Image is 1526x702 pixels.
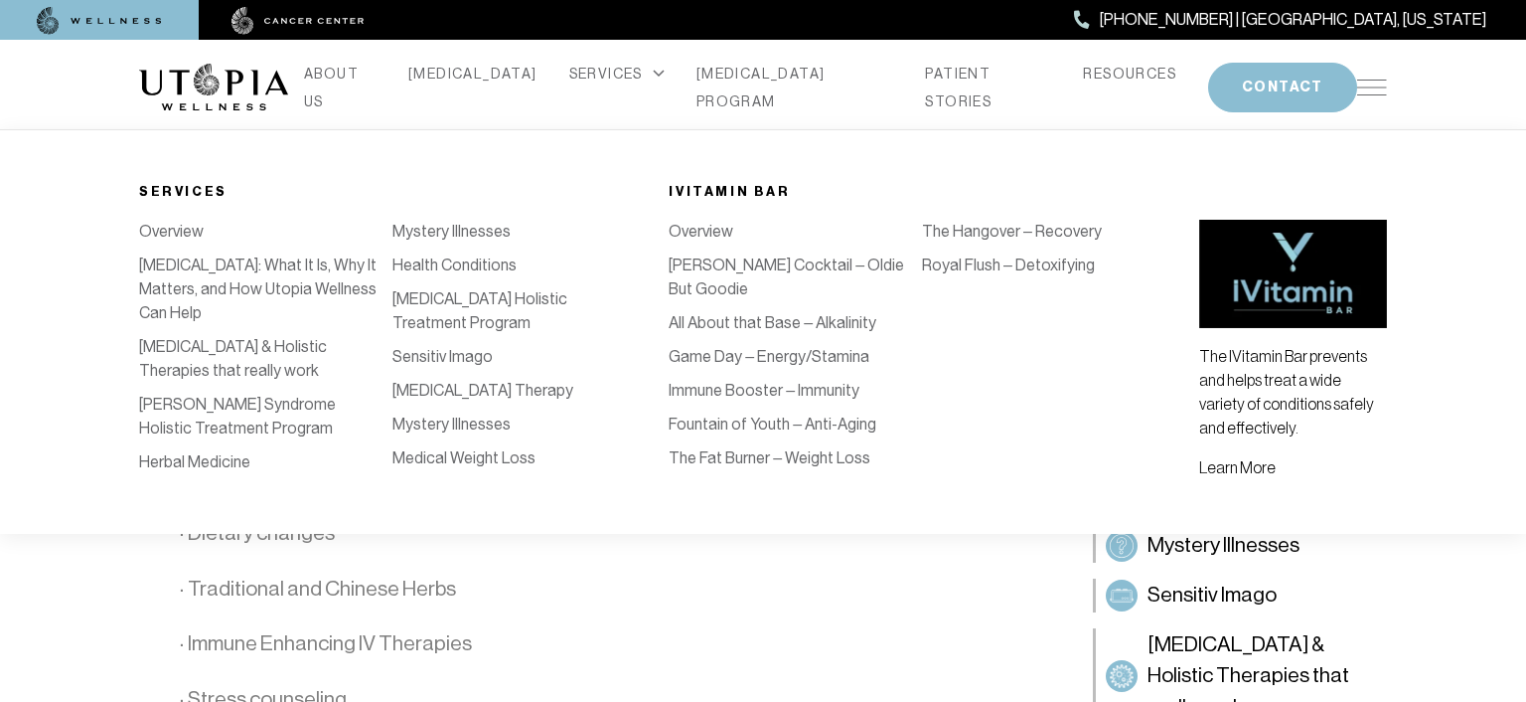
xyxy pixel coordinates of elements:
button: CONTACT [1208,63,1357,112]
a: [PHONE_NUMBER] | [GEOGRAPHIC_DATA], [US_STATE] [1074,7,1486,33]
img: logo [139,64,288,111]
a: [MEDICAL_DATA] Holistic Treatment Program [392,289,567,332]
a: Game Day – Energy/Stamina [669,347,869,366]
a: Mystery Illnesses [392,415,511,434]
img: Sensitiv Imago [1110,584,1134,608]
a: Royal Flush – Detoxifying [922,256,1095,274]
a: Sensitiv ImagoSensitiv Imago [1093,579,1387,613]
a: Bio-Identical Hormones [645,357,809,376]
img: vitamin bar [1199,220,1387,328]
a: [MEDICAL_DATA] [645,323,764,342]
a: Mystery Illnesses [392,222,511,241]
span: Sensitiv Imago [1147,580,1277,612]
a: Overview [669,222,733,241]
a: [PERSON_NAME] Syndrome Holistic Treatment Program [139,395,336,438]
a: Health Conditions [392,256,517,274]
a: Mystery IllnessesMystery Illnesses [1093,529,1387,563]
span: [PHONE_NUMBER] | [GEOGRAPHIC_DATA], [US_STATE] [1100,7,1486,33]
div: Services [139,180,645,204]
a: Detoxification [645,256,743,274]
p: · Immune Enhancing IV Therapies [179,628,1029,660]
p: · Traditional and Chinese Herbs [179,574,1029,606]
p: The IVitamin Bar prevents and helps treat a wide variety of conditions safely and effectively. [1199,344,1387,439]
a: Medical Weight Loss [392,448,535,467]
img: Long COVID & Holistic Therapies that really work [1110,664,1134,688]
span: Mystery Illnesses [1147,530,1299,562]
a: PATIENT STORIES [925,60,1051,115]
div: iVitamin Bar [669,180,1174,204]
div: SERVICES [569,60,665,88]
a: [PERSON_NAME] Cocktail – Oldie But Goodie [669,256,904,298]
img: icon-hamburger [1357,80,1387,95]
a: All About that Base – Alkalinity [669,313,876,332]
a: Overview [139,222,204,241]
a: Herbal Medicine [139,452,250,471]
a: [MEDICAL_DATA] PROGRAM [696,60,894,115]
a: Learn More [1199,458,1276,476]
a: IV Vitamin Therapy [645,222,774,241]
a: [MEDICAL_DATA] Therapy [392,381,573,400]
a: Fountain of Youth – Anti-Aging [669,415,876,434]
a: [MEDICAL_DATA] & Holistic Therapies that really work [139,337,327,380]
a: The Fat Burner – Weight Loss [669,448,870,467]
img: wellness [37,7,162,35]
a: RESOURCES [1083,60,1176,88]
img: cancer center [231,7,365,35]
a: Sensitiv Imago [392,347,493,366]
img: Mystery Illnesses [1110,534,1134,558]
a: ABOUT US [304,60,377,115]
a: [MEDICAL_DATA]: What It Is, Why It Matters, and How Utopia Wellness Can Help [139,256,377,322]
a: [MEDICAL_DATA] [408,60,537,88]
a: Immune Booster – Immunity [669,381,859,400]
a: [MEDICAL_DATA] [645,289,764,308]
a: The Hangover – Recovery [922,222,1102,241]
